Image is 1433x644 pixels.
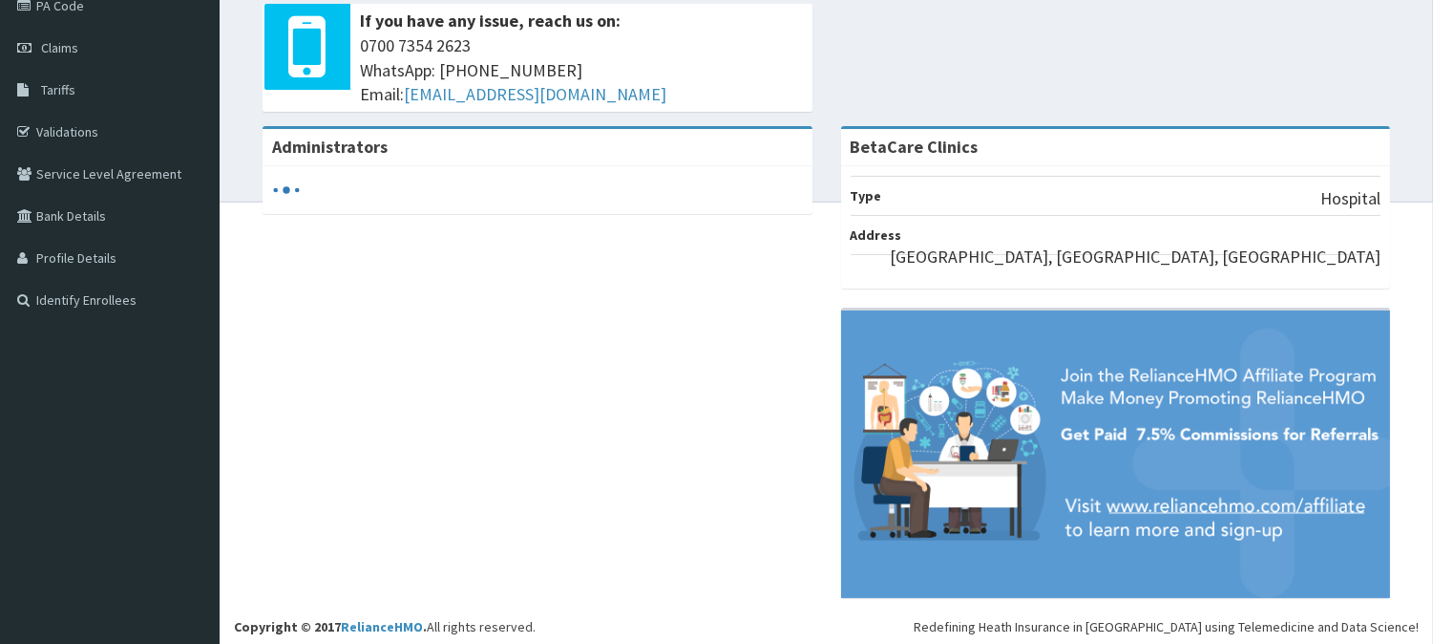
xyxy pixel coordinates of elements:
[360,10,621,32] b: If you have any issue, reach us on:
[272,136,388,158] b: Administrators
[41,39,78,56] span: Claims
[841,311,1391,598] img: provider-team-banner.png
[234,618,427,635] strong: Copyright © 2017 .
[404,83,666,105] a: [EMAIL_ADDRESS][DOMAIN_NAME]
[890,245,1380,269] p: [GEOGRAPHIC_DATA], [GEOGRAPHIC_DATA], [GEOGRAPHIC_DATA]
[341,618,423,635] a: RelianceHMO
[360,33,803,107] span: 0700 7354 2623 WhatsApp: [PHONE_NUMBER] Email:
[851,226,902,244] b: Address
[851,187,882,204] b: Type
[41,81,75,98] span: Tariffs
[1320,186,1380,211] p: Hospital
[272,176,301,204] svg: audio-loading
[914,617,1419,636] div: Redefining Heath Insurance in [GEOGRAPHIC_DATA] using Telemedicine and Data Science!
[851,136,979,158] strong: BetaCare Clinics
